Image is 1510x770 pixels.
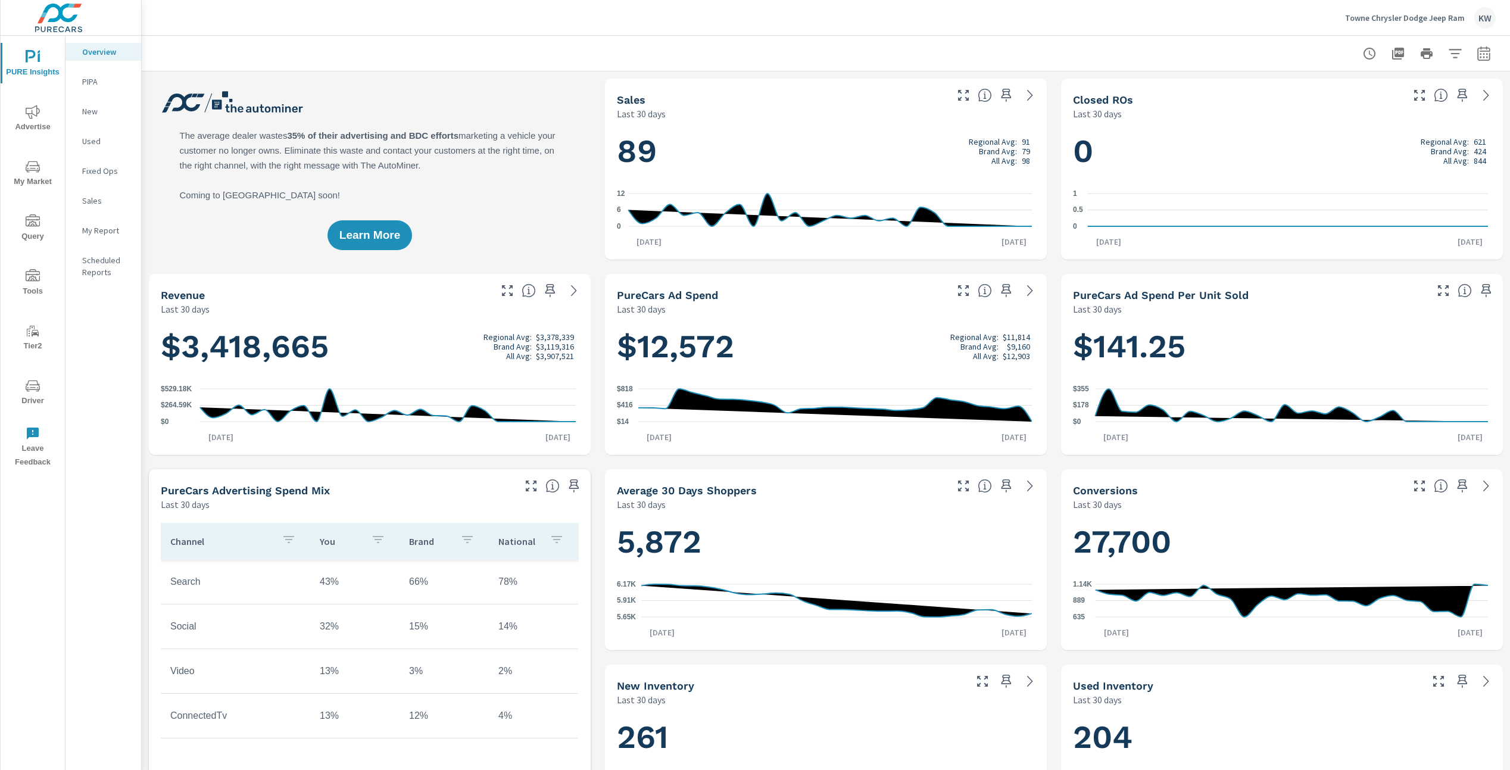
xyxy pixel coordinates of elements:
[310,656,400,686] td: 13%
[161,302,210,316] p: Last 30 days
[320,535,361,547] p: You
[161,656,310,686] td: Video
[1073,93,1133,106] h5: Closed ROs
[978,88,992,102] span: Number of vehicles sold by the dealership over the selected date range. [Source: This data is sou...
[506,351,532,361] p: All Avg:
[1073,206,1083,214] text: 0.5
[65,222,141,239] div: My Report
[1021,86,1040,105] a: See more details in report
[1021,476,1040,495] a: See more details in report
[564,281,584,300] a: See more details in report
[617,131,1035,172] h1: 89
[1073,107,1122,121] p: Last 30 days
[973,672,992,691] button: Make Fullscreen
[993,626,1035,638] p: [DATE]
[489,656,578,686] td: 2%
[1453,672,1472,691] span: Save this to your personalized report
[564,476,584,495] span: Save this to your personalized report
[1345,13,1465,23] p: Towne Chrysler Dodge Jeep Ram
[1096,626,1137,638] p: [DATE]
[641,626,683,638] p: [DATE]
[1449,431,1491,443] p: [DATE]
[960,342,999,351] p: Brand Avg:
[310,701,400,731] td: 13%
[617,289,718,301] h5: PureCars Ad Spend
[1021,281,1040,300] a: See more details in report
[4,214,61,244] span: Query
[1073,222,1077,230] text: 0
[545,479,560,493] span: This table looks at how you compare to the amount of budget you spend per channel as opposed to y...
[1472,42,1496,66] button: Select Date Range
[950,332,999,342] p: Regional Avg:
[1073,597,1085,605] text: 889
[400,701,489,731] td: 12%
[82,76,132,88] p: PIPA
[161,612,310,641] td: Social
[638,431,680,443] p: [DATE]
[541,281,560,300] span: Save this to your personalized report
[1073,497,1122,512] p: Last 30 days
[1415,42,1439,66] button: Print Report
[536,332,574,342] p: $3,378,339
[1073,189,1077,198] text: 1
[1477,672,1496,691] a: See more details in report
[400,567,489,597] td: 66%
[409,535,451,547] p: Brand
[522,283,536,298] span: Total sales revenue over the selected date range. [Source: This data is sourced from the dealer’s...
[1474,7,1496,29] div: KW
[82,46,132,58] p: Overview
[310,612,400,641] td: 32%
[65,73,141,91] div: PIPA
[4,324,61,353] span: Tier2
[310,567,400,597] td: 43%
[617,497,666,512] p: Last 30 days
[617,596,636,604] text: 5.91K
[170,535,272,547] p: Channel
[1429,672,1448,691] button: Make Fullscreen
[617,717,1035,757] h1: 261
[617,522,1035,562] h1: 5,872
[161,385,192,393] text: $529.18K
[969,137,1017,146] p: Regional Avg:
[489,567,578,597] td: 78%
[82,195,132,207] p: Sales
[1073,613,1085,621] text: 635
[1477,281,1496,300] span: Save this to your personalized report
[1443,156,1469,166] p: All Avg:
[1073,289,1249,301] h5: PureCars Ad Spend Per Unit Sold
[1443,42,1467,66] button: Apply Filters
[979,146,1017,156] p: Brand Avg:
[1449,626,1491,638] p: [DATE]
[1434,479,1448,493] span: The number of dealer-specified goals completed by a visitor. [Source: This data is provided by th...
[82,105,132,117] p: New
[498,535,540,547] p: National
[161,401,192,410] text: $264.59K
[973,351,999,361] p: All Avg:
[1474,137,1486,146] p: 621
[4,105,61,134] span: Advertise
[1073,326,1491,367] h1: $141.25
[617,107,666,121] p: Last 30 days
[617,222,621,230] text: 0
[1022,137,1030,146] p: 91
[4,269,61,298] span: Tools
[1073,679,1153,692] h5: Used Inventory
[1477,476,1496,495] a: See more details in report
[993,431,1035,443] p: [DATE]
[1073,131,1491,172] h1: 0
[1003,351,1030,361] p: $12,903
[339,230,400,241] span: Learn More
[161,484,330,497] h5: PureCars Advertising Spend Mix
[991,156,1017,166] p: All Avg:
[1453,476,1472,495] span: Save this to your personalized report
[617,580,636,588] text: 6.17K
[1073,580,1092,588] text: 1.14K
[1386,42,1410,66] button: "Export Report to PDF"
[1022,146,1030,156] p: 79
[954,281,973,300] button: Make Fullscreen
[617,484,757,497] h5: Average 30 Days Shoppers
[489,612,578,641] td: 14%
[4,160,61,189] span: My Market
[997,476,1016,495] span: Save this to your personalized report
[1073,717,1491,757] h1: 204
